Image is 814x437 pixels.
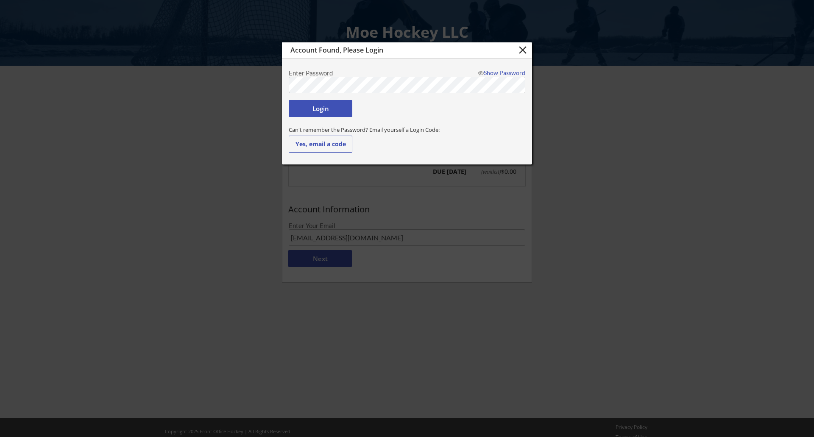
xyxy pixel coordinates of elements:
[289,126,525,134] div: Can't remember the Password? Email yourself a Login Code:
[289,136,352,153] button: Yes, email a code
[289,70,473,76] div: Enter Password
[516,44,530,56] button: close
[474,70,525,76] div: Show Password
[290,46,492,54] div: Account Found, Please Login
[289,100,352,117] button: Login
